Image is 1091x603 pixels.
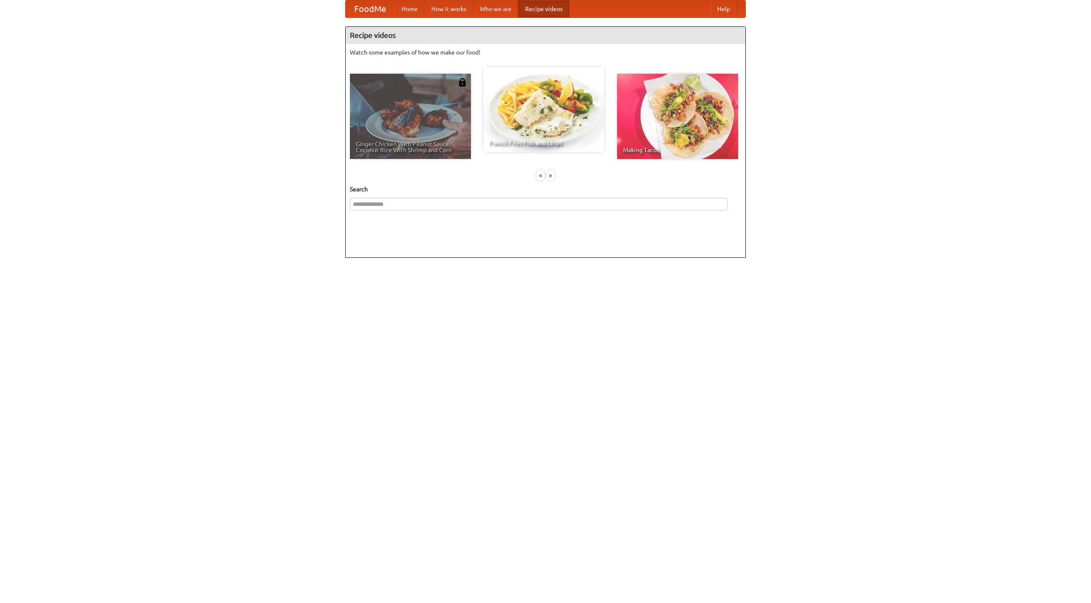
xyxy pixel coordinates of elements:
a: FoodMe [346,0,395,17]
div: » [547,170,554,181]
a: Home [395,0,424,17]
a: Help [710,0,737,17]
h4: Recipe videos [346,27,745,44]
span: French Fries Fish and Chips [489,140,598,146]
a: Who we are [473,0,518,17]
p: Watch some examples of how we make our food! [350,48,741,57]
img: 483408.png [458,78,467,87]
a: How it works [424,0,473,17]
div: « [537,170,544,181]
a: Recipe videos [518,0,569,17]
h5: Search [350,185,741,193]
a: Making Tacos [617,74,738,159]
a: French Fries Fish and Chips [483,67,604,152]
span: Making Tacos [623,147,732,153]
